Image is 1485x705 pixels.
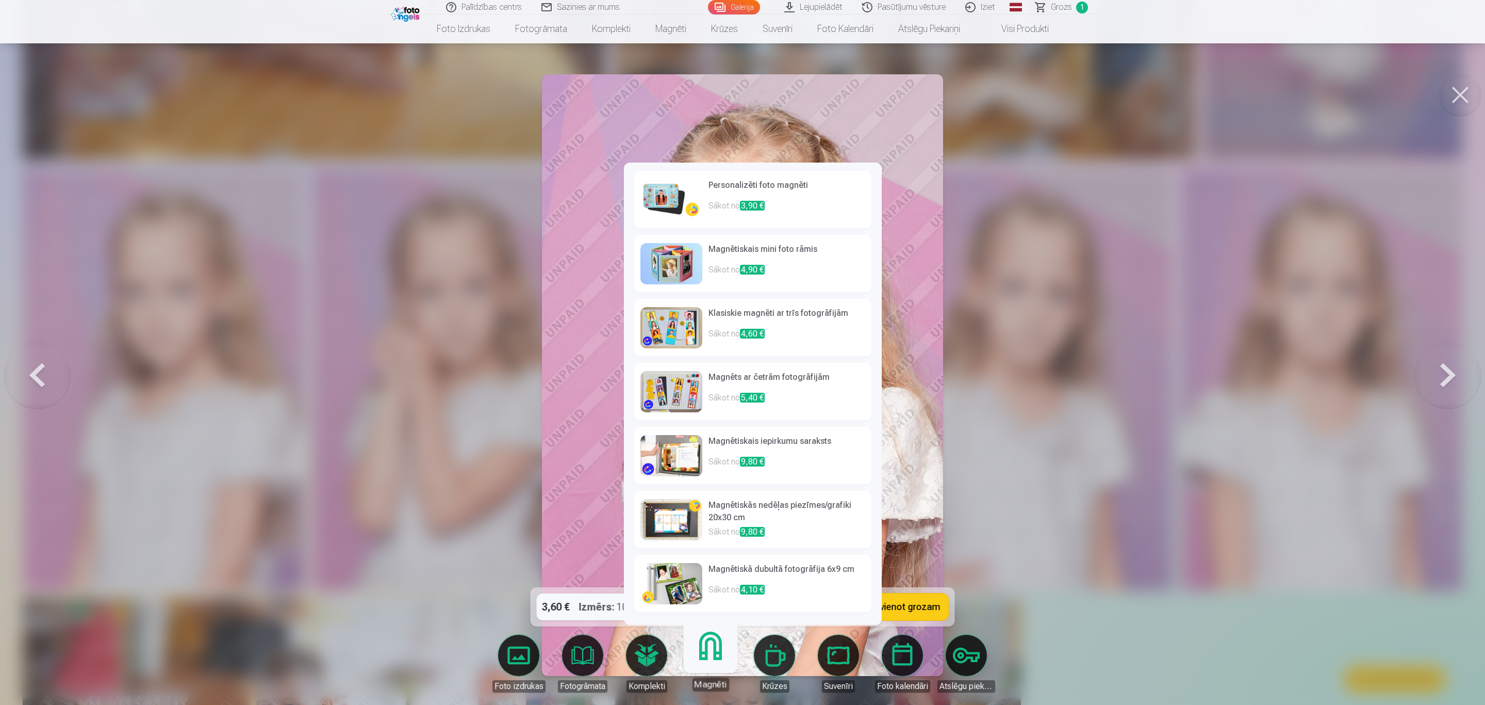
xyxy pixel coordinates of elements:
span: 3,90 € [740,201,765,211]
div: Suvenīri [822,680,855,693]
p: Sākot no [708,456,865,476]
strong: Izmērs : [579,600,615,614]
div: Magnēti [692,678,729,691]
a: Foto kalendāri [805,14,886,43]
h6: Magnēts ar četrām fotogrāfijām [708,371,865,392]
h6: Magnētiskās nedēļas piezīmes/grafiki 20x30 cm [708,499,865,526]
p: Sākot no [708,392,865,412]
div: Komplekti [626,680,667,693]
a: Personalizēti foto magnētiSākot no3,90 € [634,171,871,229]
span: 1 [1076,2,1088,13]
a: Fotogrāmata [554,635,612,693]
a: Krūzes [699,14,750,43]
h6: Personalizēti foto magnēti [708,179,865,200]
a: Krūzes [746,635,803,693]
a: Suvenīri [810,635,867,693]
h6: Magnētiskais iepirkumu saraksts [708,435,865,456]
p: Sākot no [708,328,865,348]
p: Sākot no [708,264,865,284]
p: Sākot no [708,584,865,604]
div: Fotogrāmata [558,680,607,693]
a: Komplekti [580,14,643,43]
a: Suvenīri [750,14,805,43]
div: 3,60 € [537,594,575,620]
span: 4,60 € [740,329,765,339]
a: Magnētiskā dubultā fotogrāfija 6x9 cmSākot no4,10 € [634,555,871,613]
a: Klasiskie magnēti ar trīs fotogrāfijāmSākot no4,60 € [634,299,871,357]
span: 9,80 € [740,457,765,467]
h6: Magnētiskā dubultā fotogrāfija 6x9 cm [708,563,865,584]
span: Grozs [1051,1,1072,13]
a: Atslēgu piekariņi [937,635,995,693]
span: 9,80 € [740,527,765,537]
p: Sākot no [708,200,865,220]
a: Komplekti [618,635,675,693]
a: Magnēts ar četrām fotogrāfijāmSākot no5,40 € [634,363,871,421]
div: Krūzes [760,680,789,693]
div: Atslēgu piekariņi [937,680,995,693]
a: Atslēgu piekariņi [886,14,972,43]
p: Sākot no [708,526,865,540]
a: Visi produkti [972,14,1061,43]
a: Magnēti [643,14,699,43]
a: Foto izdrukas [490,635,548,693]
div: Foto izdrukas [492,680,546,693]
button: Pievienot grozam [839,594,949,620]
span: 4,90 € [740,265,765,275]
span: 5,40 € [740,393,765,403]
a: Foto izdrukas [424,14,503,43]
a: Magnēti [679,628,742,691]
span: Pievienot grozam [868,602,940,612]
a: Fotogrāmata [503,14,580,43]
a: Magnētiskais iepirkumu sarakstsSākot no9,80 € [634,427,871,485]
a: Magnētiskās nedēļas piezīmes/grafiki 20x30 cmSākot no9,80 € [634,491,871,549]
span: 4,10 € [740,585,765,595]
div: Foto kalendāri [875,680,930,693]
h6: Klasiskie magnēti ar trīs fotogrāfijām [708,307,865,328]
a: Magnētiskais mini foto rāmisSākot no4,90 € [634,235,871,293]
div: 10x15cm [579,594,658,620]
img: /fa1 [391,4,422,22]
h6: Magnētiskais mini foto rāmis [708,243,865,264]
a: Foto kalendāri [873,635,931,693]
